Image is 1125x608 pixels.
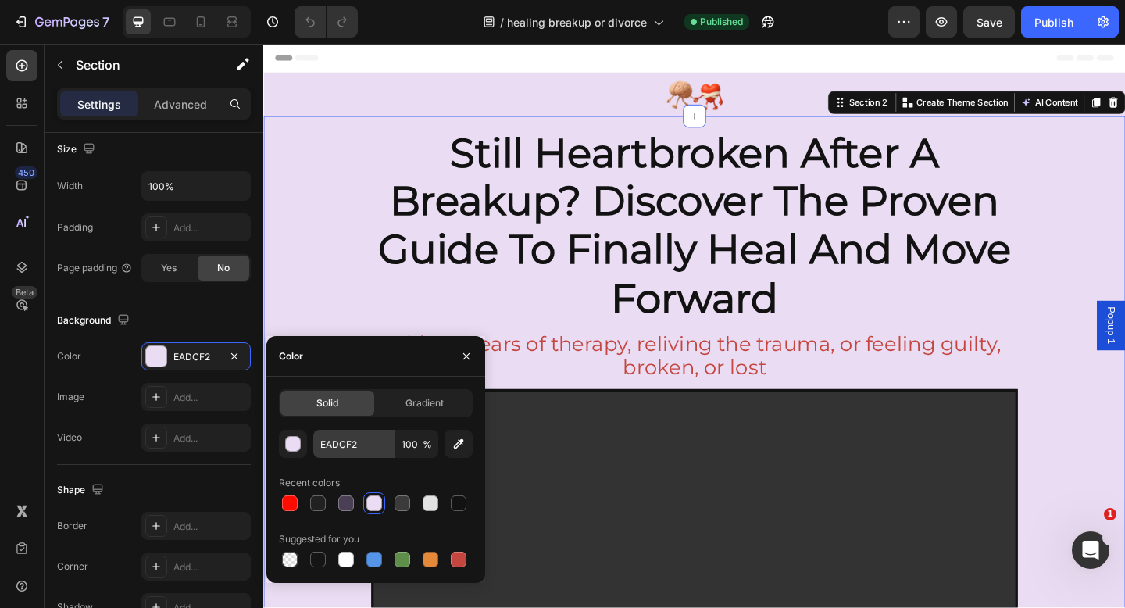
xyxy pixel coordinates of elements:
div: Suggested for you [279,532,359,546]
input: Auto [142,172,250,200]
div: Color [57,349,81,363]
input: Eg: FFFFFF [313,430,395,458]
p: Advanced [154,96,207,113]
div: Border [57,519,87,533]
span: Save [977,16,1002,29]
div: Background [57,310,133,331]
div: Add... [173,520,247,534]
strong: still heartbroken after a breakup? discover the proven guide to finally heal and move forward [125,92,813,303]
p: years of therapy, reliving the trauma, or feeling guilty, broken, or lost [119,314,819,367]
button: AI Content [820,55,889,73]
div: Add... [173,431,247,445]
span: Yes [161,261,177,275]
p: Settings [77,96,121,113]
span: % [423,438,432,452]
div: Undo/Redo [295,6,358,38]
strong: without [136,313,223,340]
div: Page padding [57,261,133,275]
span: 1 [1104,508,1116,520]
p: Create Theme Section [710,57,810,71]
div: Video [57,431,82,445]
span: Popup 1 [914,286,930,327]
div: Image [57,390,84,404]
div: Add... [173,221,247,235]
div: Corner [57,560,88,574]
button: Publish [1021,6,1087,38]
div: Width [57,179,83,193]
iframe: Intercom live chat [1072,531,1109,569]
div: Size [57,139,98,160]
span: Solid [316,396,338,410]
div: Color [279,349,303,363]
span: Gradient [405,396,444,410]
button: 7 [6,6,116,38]
div: Padding [57,220,93,234]
span: No [217,261,230,275]
button: Save [963,6,1015,38]
p: Section [76,55,204,74]
span: / [500,14,504,30]
div: EADCF2 [173,350,219,364]
div: Recent colors [279,476,340,490]
p: 7 [102,13,109,31]
div: Add... [173,560,247,574]
span: Published [700,15,743,29]
span: healing breakup or divorce [507,14,647,30]
div: Section 2 [634,57,681,71]
iframe: Design area [263,44,1125,608]
div: Publish [1034,14,1073,30]
div: Add... [173,391,247,405]
div: Beta [12,286,37,299]
div: Shape [57,480,107,501]
div: 450 [15,166,37,179]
